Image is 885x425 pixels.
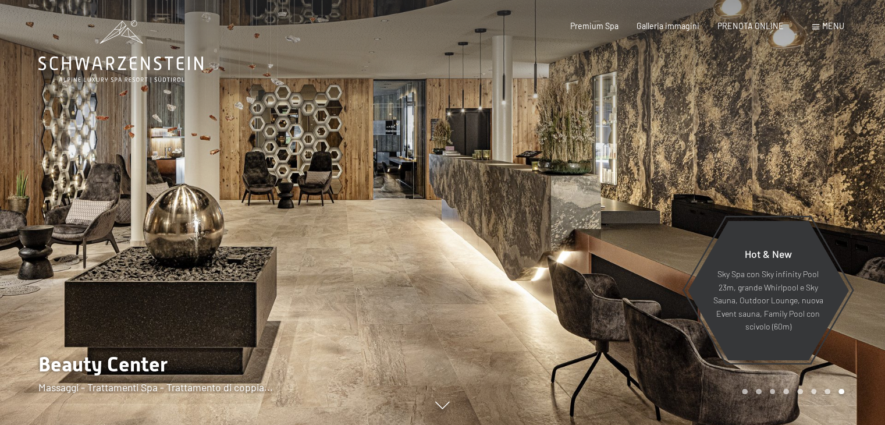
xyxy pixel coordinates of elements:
[797,389,803,395] div: Carousel Page 5
[824,389,830,395] div: Carousel Page 7
[770,389,776,395] div: Carousel Page 3
[822,21,844,31] span: Menu
[712,268,823,334] p: Sky Spa con Sky infinity Pool 23m, grande Whirlpool e Sky Sauna, Outdoor Lounge, nuova Event saun...
[717,21,784,31] a: PRENOTA ONLINE
[811,389,817,395] div: Carousel Page 6
[742,389,748,395] div: Carousel Page 1
[570,21,619,31] a: Premium Spa
[744,247,791,260] span: Hot & New
[756,389,762,395] div: Carousel Page 2
[783,389,789,395] div: Carousel Page 4
[687,220,849,361] a: Hot & New Sky Spa con Sky infinity Pool 23m, grande Whirlpool e Sky Sauna, Outdoor Lounge, nuova ...
[838,389,844,395] div: Carousel Page 8 (Current Slide)
[738,389,844,395] div: Carousel Pagination
[637,21,699,31] a: Galleria immagini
